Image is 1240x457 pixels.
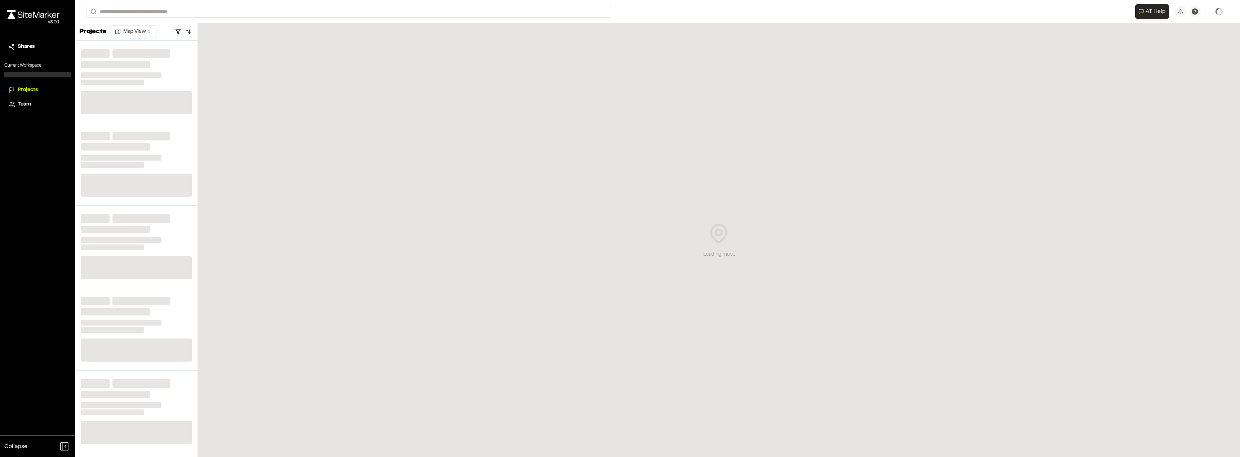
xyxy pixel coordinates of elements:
a: Team [9,100,66,108]
span: AI Help [1146,7,1166,16]
p: Current Workspace [4,62,71,69]
span: Team [18,100,31,108]
p: Projects [79,27,106,37]
span: Projects [18,86,38,94]
img: rebrand.png [7,10,59,19]
a: Projects [9,86,66,94]
div: Oh geez...please don't... [7,19,59,26]
div: Loading map... [703,251,735,259]
button: Open AI Assistant [1135,4,1169,19]
div: Open AI Assistant [1135,4,1172,19]
a: Shares [9,43,66,51]
span: Shares [18,43,35,51]
span: Collapse [4,442,27,451]
button: Search [87,6,99,18]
